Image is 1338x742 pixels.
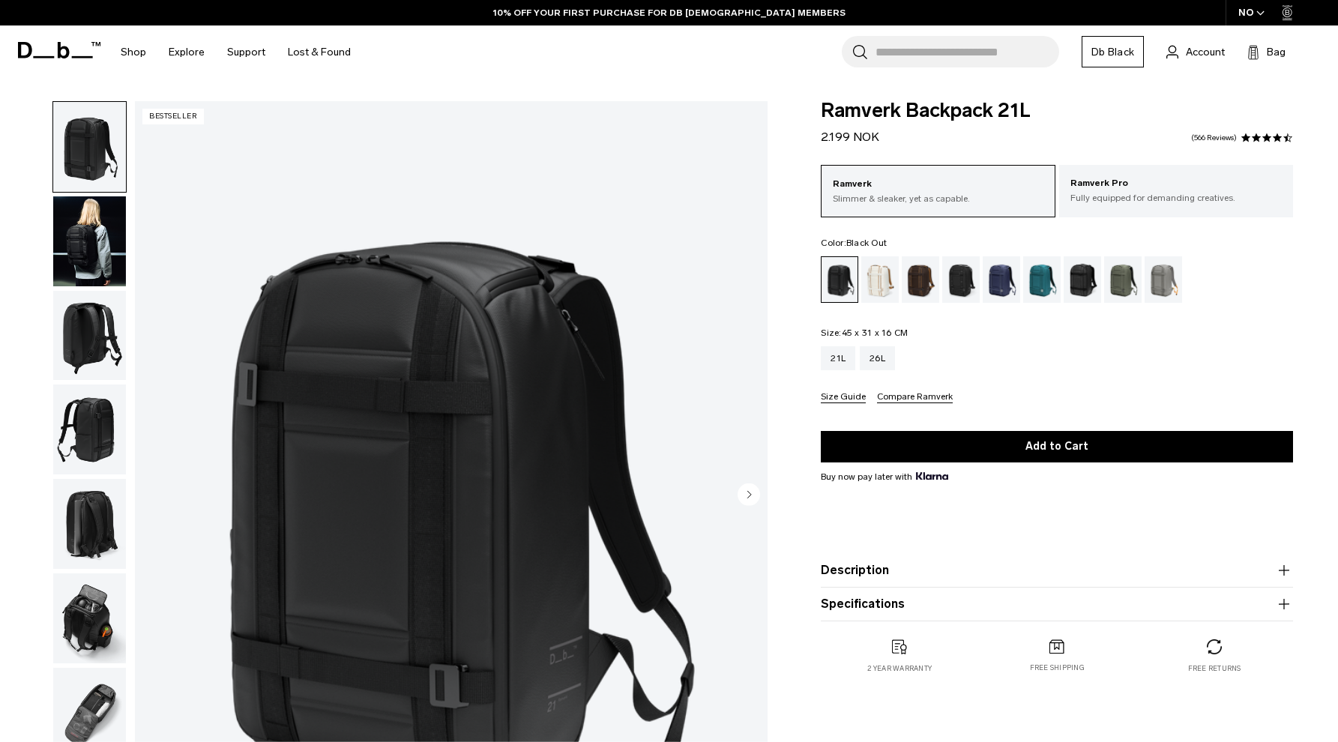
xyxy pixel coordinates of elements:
[1059,165,1293,216] a: Ramverk Pro Fully equipped for demanding creatives.
[1082,36,1144,67] a: Db Black
[1188,663,1241,674] p: Free returns
[1030,663,1085,673] p: Free shipping
[52,573,127,664] button: Ramverk Backpack 21L Black Out
[821,470,948,483] span: Buy now pay later with
[821,238,887,247] legend: Color:
[1023,256,1061,303] a: Midnight Teal
[288,25,351,79] a: Lost & Found
[52,290,127,381] button: Ramverk Backpack 21L Black Out
[821,595,1293,613] button: Specifications
[1186,44,1225,60] span: Account
[846,238,887,248] span: Black Out
[738,483,760,509] button: Next slide
[493,6,846,19] a: 10% OFF YOUR FIRST PURCHASE FOR DB [DEMOGRAPHIC_DATA] MEMBERS
[877,392,953,403] button: Compare Ramverk
[833,192,1043,205] p: Slimmer & sleaker, yet as capable.
[53,196,126,286] img: Ramverk Backpack 21L Black Out
[860,346,895,370] a: 26L
[52,101,127,193] button: Ramverk Backpack 21L Black Out
[53,102,126,192] img: Ramverk Backpack 21L Black Out
[1070,191,1282,205] p: Fully equipped for demanding creatives.
[842,328,908,338] span: 45 x 31 x 16 CM
[821,561,1293,579] button: Description
[1267,44,1286,60] span: Bag
[169,25,205,79] a: Explore
[821,328,908,337] legend: Size:
[821,392,866,403] button: Size Guide
[1145,256,1182,303] a: Sand Grey
[1191,134,1237,142] a: 566 reviews
[52,384,127,475] button: Ramverk Backpack 21L Black Out
[821,256,858,303] a: Black Out
[1064,256,1101,303] a: Reflective Black
[821,101,1293,121] span: Ramverk Backpack 21L
[916,472,948,480] img: {"height" => 20, "alt" => "Klarna"}
[821,130,879,144] span: 2.199 NOK
[1247,43,1286,61] button: Bag
[867,663,932,674] p: 2 year warranty
[833,177,1043,192] p: Ramverk
[53,479,126,569] img: Ramverk Backpack 21L Black Out
[109,25,362,79] nav: Main Navigation
[942,256,980,303] a: Charcoal Grey
[983,256,1020,303] a: Blue Hour
[227,25,265,79] a: Support
[52,196,127,287] button: Ramverk Backpack 21L Black Out
[52,478,127,570] button: Ramverk Backpack 21L Black Out
[1166,43,1225,61] a: Account
[142,109,204,124] p: Bestseller
[1070,176,1282,191] p: Ramverk Pro
[53,384,126,474] img: Ramverk Backpack 21L Black Out
[821,346,855,370] a: 21L
[121,25,146,79] a: Shop
[821,431,1293,462] button: Add to Cart
[1104,256,1142,303] a: Moss Green
[53,291,126,381] img: Ramverk Backpack 21L Black Out
[53,573,126,663] img: Ramverk Backpack 21L Black Out
[902,256,939,303] a: Espresso
[861,256,899,303] a: Oatmilk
